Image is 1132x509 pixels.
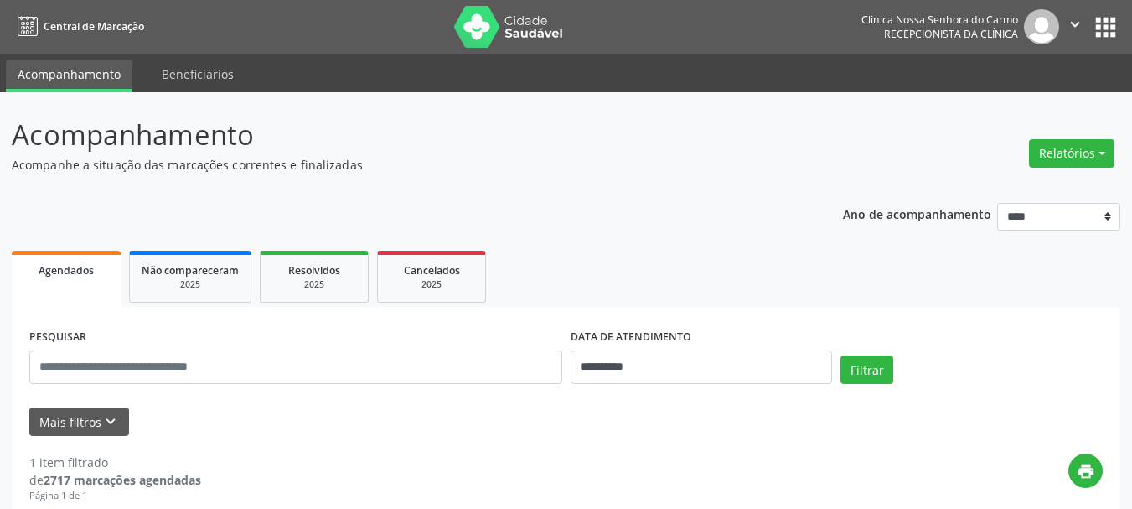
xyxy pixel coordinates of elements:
div: Página 1 de 1 [29,489,201,503]
div: Clinica Nossa Senhora do Carmo [861,13,1018,27]
strong: 2717 marcações agendadas [44,472,201,488]
label: PESQUISAR [29,325,86,351]
span: Resolvidos [288,263,340,278]
button: Relatórios [1029,139,1114,168]
a: Beneficiários [150,60,246,89]
p: Acompanhamento [12,114,788,156]
i: print [1077,462,1095,480]
span: Cancelados [404,263,460,278]
button: Filtrar [840,356,893,384]
p: Ano de acompanhamento [843,203,991,224]
div: 2025 [142,278,239,291]
div: 2025 [390,278,473,291]
span: Central de Marcação [44,19,144,34]
div: de [29,471,201,489]
span: Recepcionista da clínica [884,27,1018,41]
button: print [1068,454,1103,488]
p: Acompanhe a situação das marcações correntes e finalizadas [12,156,788,174]
div: 1 item filtrado [29,454,201,471]
button: apps [1091,13,1120,42]
img: img [1024,9,1059,44]
button: Mais filtroskeyboard_arrow_down [29,408,129,437]
span: Agendados [39,263,94,278]
span: Não compareceram [142,263,239,278]
a: Acompanhamento [6,60,132,92]
i:  [1066,15,1084,34]
i: keyboard_arrow_down [101,413,120,431]
label: DATA DE ATENDIMENTO [571,325,691,351]
button:  [1059,9,1091,44]
a: Central de Marcação [12,13,144,40]
div: 2025 [272,278,356,291]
